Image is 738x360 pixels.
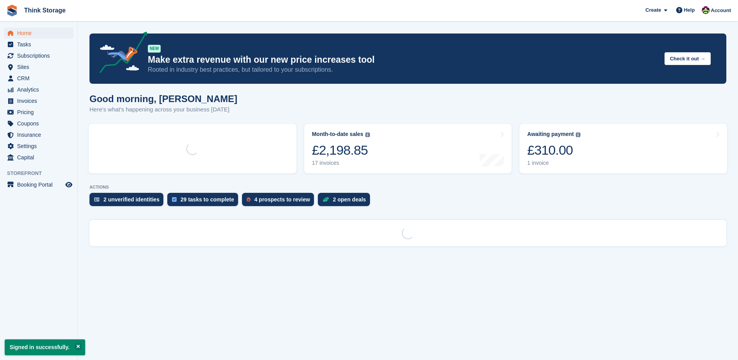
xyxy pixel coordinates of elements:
div: 4 prospects to review [254,196,310,203]
div: £310.00 [527,142,580,158]
img: icon-info-grey-7440780725fd019a000dd9b08b2336e03edf1995a4989e88bcd33f0948082b44.svg [365,132,370,137]
span: Subscriptions [17,50,64,61]
button: Check it out → [664,52,711,65]
div: Month-to-date sales [312,131,363,138]
a: menu [4,141,74,152]
a: menu [4,129,74,140]
span: Storefront [7,169,77,177]
span: Analytics [17,84,64,95]
span: Account [711,7,731,14]
a: 2 open deals [318,193,374,210]
a: menu [4,118,74,129]
img: prospect-51fa495bee0391a8d652442698ab0144808aea92771e9ea1ae160a38d050c398.svg [247,197,251,202]
img: verify_identity-adf6edd0f0f0b5bbfe63781bf79b02c33cf7c696d77639b501bdc392416b5a36.svg [94,197,100,202]
span: Invoices [17,95,64,106]
div: 17 invoices [312,160,370,166]
p: Rooted in industry best practices, but tailored to your subscriptions. [148,65,658,74]
p: Signed in successfully. [5,339,85,355]
a: Think Storage [21,4,69,17]
h1: Good morning, [PERSON_NAME] [89,94,237,104]
span: Sites [17,62,64,72]
div: Awaiting payment [527,131,574,138]
a: 2 unverified identities [89,193,167,210]
a: 4 prospects to review [242,193,318,210]
span: Pricing [17,107,64,118]
span: Coupons [17,118,64,129]
a: menu [4,62,74,72]
a: menu [4,39,74,50]
span: Tasks [17,39,64,50]
img: task-75834270c22a3079a89374b754ae025e5fb1db73e45f91037f5363f120a921f8.svg [172,197,177,202]
div: 29 tasks to complete [181,196,234,203]
div: 2 open deals [333,196,366,203]
span: CRM [17,73,64,84]
div: 2 unverified identities [103,196,160,203]
span: Create [645,6,661,14]
a: menu [4,95,74,106]
img: stora-icon-8386f47178a22dfd0bd8f6a31ec36ba5ce8667c1dd55bd0f319d3a0aa187defe.svg [6,5,18,16]
span: Settings [17,141,64,152]
a: 29 tasks to complete [167,193,242,210]
a: menu [4,107,74,118]
img: deal-1b604bf984904fb50ccaf53a9ad4b4a5d6e5aea283cecdc64d6e3604feb123c2.svg [323,197,329,202]
a: menu [4,84,74,95]
img: price-adjustments-announcement-icon-8257ccfd72463d97f412b2fc003d46551f7dbcb40ab6d574587a9cd5c0d94... [93,32,147,76]
div: NEW [148,45,161,53]
a: menu [4,152,74,163]
a: Month-to-date sales £2,198.85 17 invoices [304,124,512,173]
img: Donna [702,6,710,14]
p: Here's what's happening across your business [DATE] [89,105,237,114]
p: ACTIONS [89,185,726,190]
span: Capital [17,152,64,163]
div: 1 invoice [527,160,580,166]
span: Insurance [17,129,64,140]
p: Make extra revenue with our new price increases tool [148,54,658,65]
a: Preview store [64,180,74,189]
a: menu [4,179,74,190]
span: Home [17,28,64,39]
div: £2,198.85 [312,142,370,158]
span: Booking Portal [17,179,64,190]
a: Awaiting payment £310.00 1 invoice [519,124,727,173]
a: menu [4,50,74,61]
a: menu [4,73,74,84]
a: menu [4,28,74,39]
span: Help [684,6,695,14]
img: icon-info-grey-7440780725fd019a000dd9b08b2336e03edf1995a4989e88bcd33f0948082b44.svg [576,132,580,137]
